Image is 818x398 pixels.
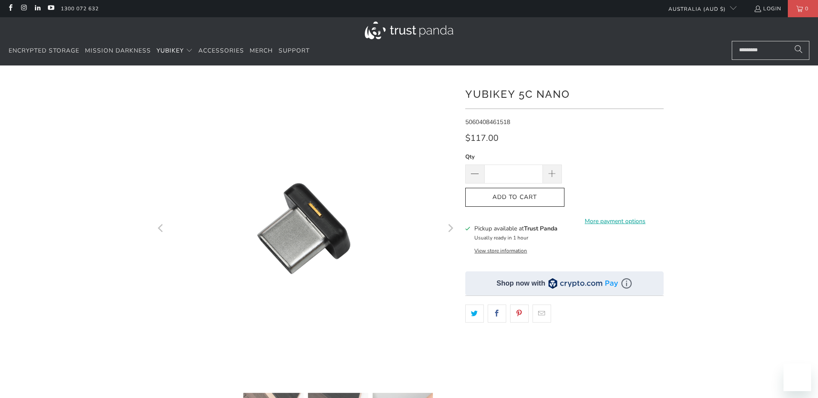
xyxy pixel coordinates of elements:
a: Share this on Twitter [465,305,484,323]
iframe: Button to launch messaging window [784,364,811,391]
a: Share this on Facebook [488,305,506,323]
span: Support [279,47,310,55]
a: Mission Darkness [85,41,151,61]
button: Search [788,41,809,60]
a: Support [279,41,310,61]
a: Login [754,4,781,13]
a: Accessories [198,41,244,61]
a: 1300 072 632 [61,4,99,13]
span: Encrypted Storage [9,47,79,55]
button: Previous [154,78,168,380]
a: Trust Panda Australia on YouTube [47,5,54,12]
span: Accessories [198,47,244,55]
a: Trust Panda Australia on Instagram [20,5,27,12]
a: Trust Panda Australia on LinkedIn [34,5,41,12]
button: Next [443,78,457,380]
input: Search... [732,41,809,60]
b: Trust Panda [524,224,558,233]
a: Trust Panda Australia on Facebook [6,5,14,12]
img: Trust Panda Australia [365,22,453,39]
h1: YubiKey 5C Nano [465,85,664,102]
span: Mission Darkness [85,47,151,55]
a: Share this on Pinterest [510,305,529,323]
a: Email this to a friend [533,305,551,323]
span: YubiKey [157,47,184,55]
nav: Translation missing: en.navigation.header.main_nav [9,41,310,61]
span: 5060408461518 [465,118,510,126]
a: YubiKey 5C Nano - Trust Panda [155,78,457,380]
a: Encrypted Storage [9,41,79,61]
button: View store information [474,247,527,254]
button: Add to Cart [465,188,564,207]
span: Merch [250,47,273,55]
small: Usually ready in 1 hour [474,234,528,241]
label: Qty [465,152,562,162]
a: More payment options [567,217,664,226]
a: Merch [250,41,273,61]
span: Add to Cart [474,194,555,201]
summary: YubiKey [157,41,193,61]
h3: Pickup available at [474,224,558,233]
div: Shop now with [497,279,545,288]
span: $117.00 [465,132,498,144]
